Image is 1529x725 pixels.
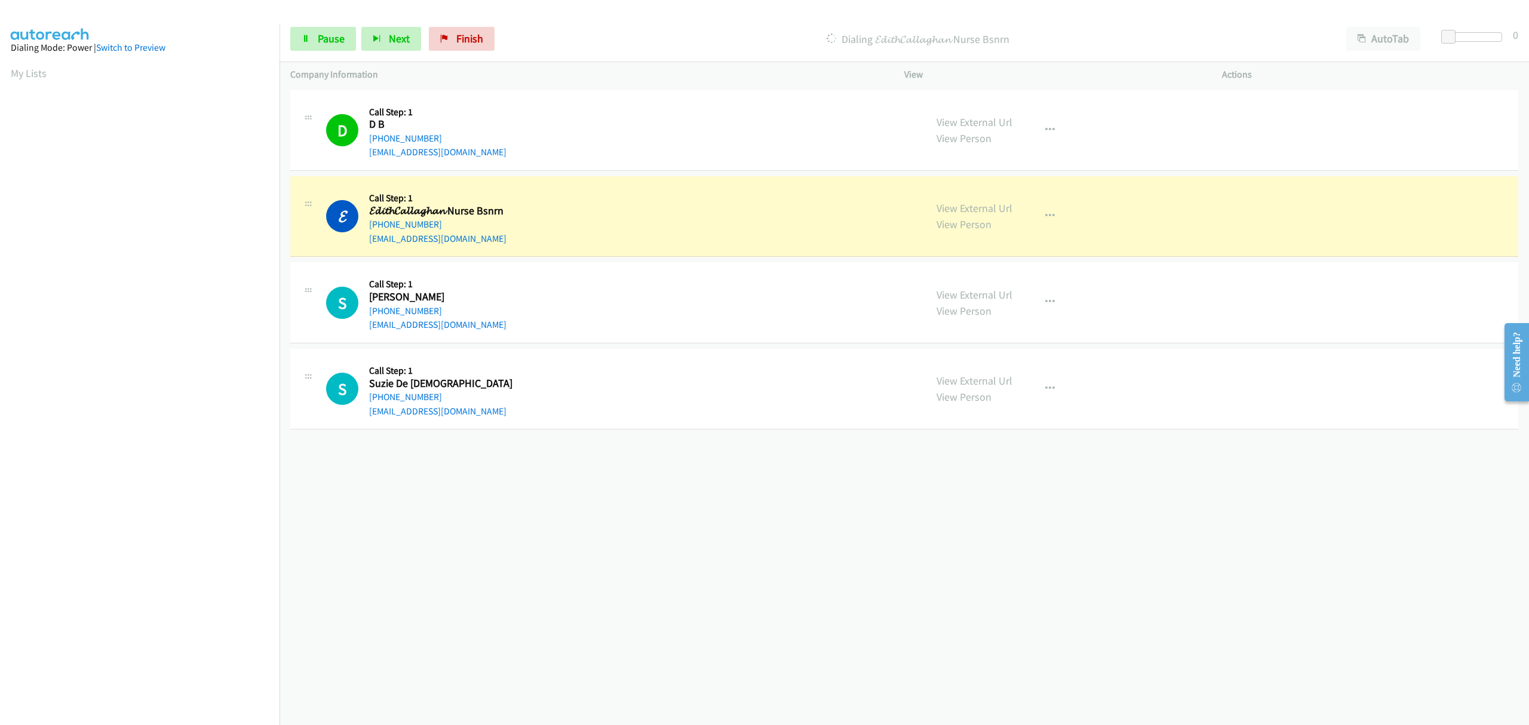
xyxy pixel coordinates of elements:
[369,106,539,118] h5: Call Step: 1
[369,146,506,158] a: [EMAIL_ADDRESS][DOMAIN_NAME]
[937,390,991,404] a: View Person
[326,373,358,405] div: The call is yet to be attempted
[937,374,1012,388] a: View External Url
[389,32,410,45] span: Next
[937,115,1012,129] a: View External Url
[290,67,883,82] p: Company Information
[1222,67,1518,82] p: Actions
[369,219,442,230] a: [PHONE_NUMBER]
[318,32,345,45] span: Pause
[369,290,539,304] h2: [PERSON_NAME]
[290,27,356,51] a: Pause
[369,192,539,204] h5: Call Step: 1
[1447,32,1502,42] div: Delay between calls (in seconds)
[369,204,539,218] h2: 𝓔𝓭𝓲𝓽𝓱𝓒𝓪𝓵𝓵𝓪𝓰𝓱𝓪𝓷 Nurse Bsnrn
[11,66,47,80] a: My Lists
[326,287,358,319] div: The call is yet to be attempted
[369,365,539,377] h5: Call Step: 1
[369,233,506,244] a: [EMAIL_ADDRESS][DOMAIN_NAME]
[429,27,495,51] a: Finish
[369,391,442,403] a: [PHONE_NUMBER]
[937,288,1012,302] a: View External Url
[937,304,991,318] a: View Person
[369,377,539,391] h2: Suzie De [DEMOGRAPHIC_DATA]
[937,131,991,145] a: View Person
[11,41,269,55] div: Dialing Mode: Power |
[11,92,280,659] iframe: Dialpad
[361,27,421,51] button: Next
[369,405,506,417] a: [EMAIL_ADDRESS][DOMAIN_NAME]
[1513,27,1518,43] div: 0
[326,114,358,146] h1: D
[369,118,539,131] h2: D B
[369,133,442,144] a: [PHONE_NUMBER]
[96,42,165,53] a: Switch to Preview
[369,305,442,317] a: [PHONE_NUMBER]
[369,319,506,330] a: [EMAIL_ADDRESS][DOMAIN_NAME]
[456,32,483,45] span: Finish
[1346,27,1420,51] button: AutoTab
[937,217,991,231] a: View Person
[369,278,539,290] h5: Call Step: 1
[937,201,1012,215] a: View External Url
[326,373,358,405] h1: S
[326,287,358,319] h1: S
[511,31,1325,47] p: Dialing 𝓔𝓭𝓲𝓽𝓱𝓒𝓪𝓵𝓵𝓪𝓰𝓱𝓪𝓷 Nurse Bsnrn
[1495,315,1529,410] iframe: Resource Center
[326,200,358,232] h1: 𝓔
[904,67,1201,82] p: View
